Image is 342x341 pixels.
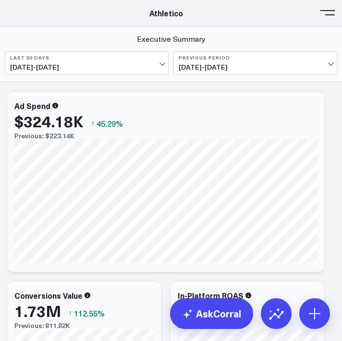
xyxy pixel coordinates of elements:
div: In-Platform ROAS [178,290,244,301]
span: ↑ [68,307,72,319]
span: 112.55% [74,308,105,318]
b: Last 30 Days [10,55,163,61]
button: Previous Period[DATE]-[DATE] [173,51,337,74]
span: [DATE] - [DATE] [179,63,332,71]
div: Previous: 811.82K [14,322,154,329]
a: Athletico [149,8,183,18]
div: Ad Spend [14,100,50,111]
span: [DATE] - [DATE] [10,63,163,71]
button: Last 30 Days[DATE]-[DATE] [5,51,169,74]
b: Previous Period [179,55,332,61]
div: 1.73M [14,302,61,319]
div: Previous: $223.14K [14,132,317,140]
span: ↑ [91,117,95,130]
a: Executive Summary [137,34,206,44]
span: 45.29% [97,118,123,129]
a: AskCorral [170,298,253,329]
div: Conversions Value [14,290,83,301]
div: $324.18K [14,112,84,130]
